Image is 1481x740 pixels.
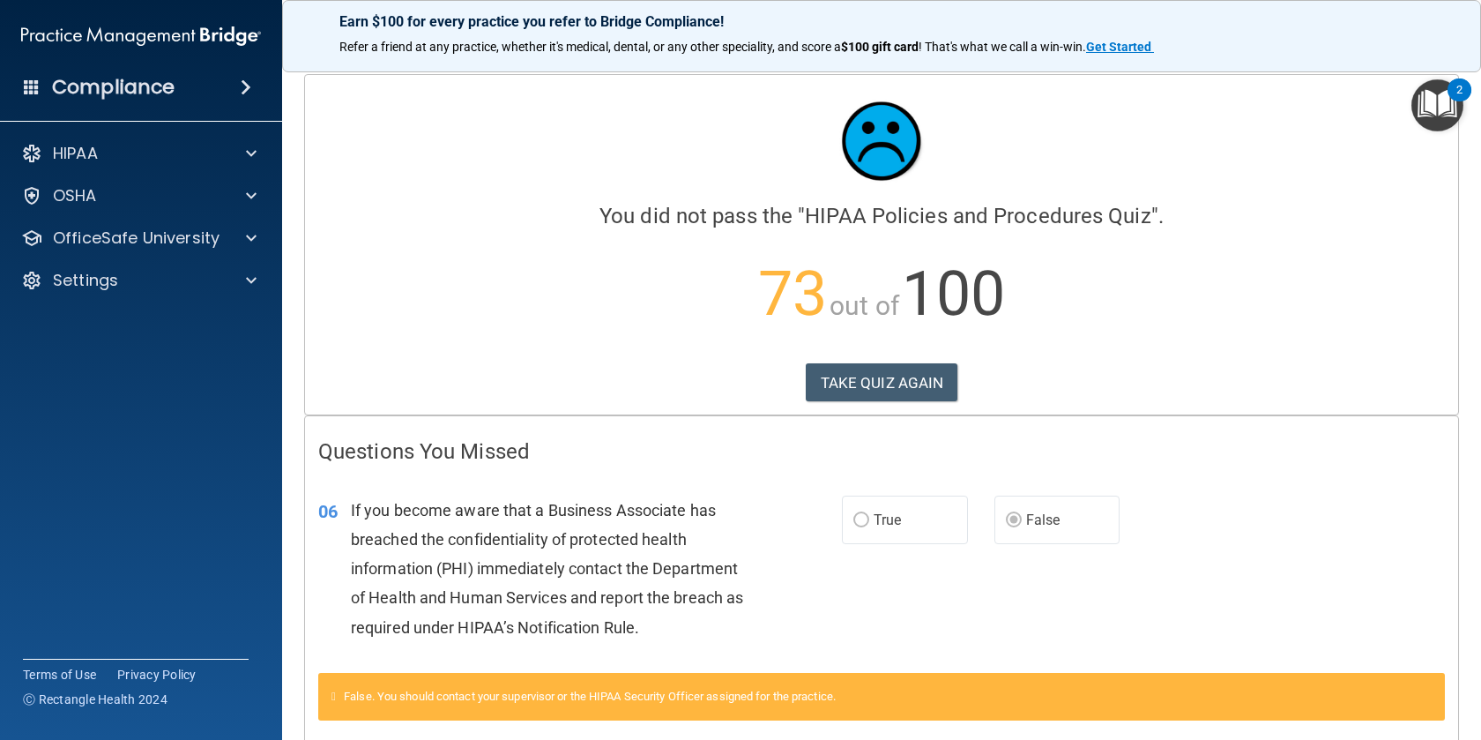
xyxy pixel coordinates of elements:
[23,666,96,684] a: Terms of Use
[829,88,934,194] img: sad_face.ecc698e2.jpg
[351,501,743,637] span: If you become aware that a Business Associate has breached the confidentiality of protected healt...
[1086,40,1154,54] a: Get Started
[318,501,338,522] span: 06
[53,270,118,291] p: Settings
[21,185,257,206] a: OSHA
[805,204,1150,228] span: HIPAA Policies and Procedures Quiz
[1006,514,1022,527] input: False
[1456,90,1462,113] div: 2
[23,691,167,708] span: Ⓒ Rectangle Health 2024
[1411,79,1463,131] button: Open Resource Center, 2 new notifications
[339,40,841,54] span: Refer a friend at any practice, whether it's medical, dental, or any other speciality, and score a
[318,440,1445,463] h4: Questions You Missed
[344,690,836,703] span: False. You should contact your supervisor or the HIPAA Security Officer assigned for the practice.
[117,666,197,684] a: Privacy Policy
[318,205,1445,228] h4: You did not pass the " ".
[830,290,899,321] span: out of
[21,143,257,164] a: HIPAA
[919,40,1086,54] span: ! That's what we call a win-win.
[339,13,1424,30] p: Earn $100 for every practice you refer to Bridge Compliance!
[841,40,919,54] strong: $100 gift card
[1026,512,1061,528] span: False
[758,258,827,330] span: 73
[21,270,257,291] a: Settings
[1086,40,1151,54] strong: Get Started
[52,75,175,100] h4: Compliance
[806,363,958,402] button: TAKE QUIZ AGAIN
[874,512,901,528] span: True
[53,143,98,164] p: HIPAA
[53,185,97,206] p: OSHA
[53,228,220,249] p: OfficeSafe University
[21,19,261,54] img: PMB logo
[853,514,869,527] input: True
[21,228,257,249] a: OfficeSafe University
[902,258,1005,330] span: 100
